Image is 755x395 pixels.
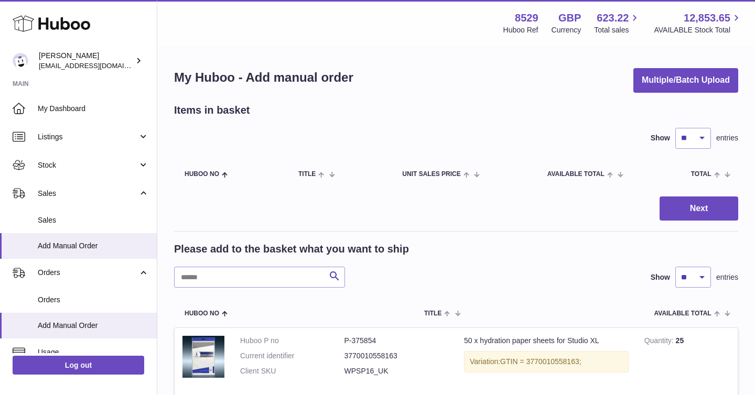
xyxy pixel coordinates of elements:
button: Multiple/Batch Upload [633,68,738,93]
span: Orders [38,295,149,305]
span: Title [298,171,316,178]
span: Huboo no [185,310,219,317]
img: 50 x hydration paper sheets for Studio XL [182,336,224,378]
h2: Items in basket [174,103,250,117]
strong: 8529 [515,11,538,25]
h2: Please add to the basket what you want to ship [174,242,409,256]
dt: Huboo P no [240,336,344,346]
span: Sales [38,215,149,225]
span: Orders [38,268,138,278]
label: Show [651,272,670,282]
a: 12,853.65 AVAILABLE Stock Total [654,11,742,35]
dt: Current identifier [240,351,344,361]
span: Unit Sales Price [402,171,460,178]
span: [EMAIL_ADDRESS][DOMAIN_NAME] [39,61,154,70]
span: Huboo no [185,171,219,178]
span: AVAILABLE Stock Total [654,25,742,35]
a: 623.22 Total sales [594,11,641,35]
dt: Client SKU [240,366,344,376]
span: GTIN = 3770010558163; [500,357,581,366]
span: Add Manual Order [38,241,149,251]
span: Add Manual Order [38,321,149,331]
span: AVAILABLE Total [547,171,605,178]
td: 25 [637,328,738,389]
strong: GBP [558,11,581,25]
div: Currency [552,25,581,35]
span: Total [691,171,711,178]
dd: 3770010558163 [344,351,449,361]
div: Variation: [464,351,629,372]
span: Stock [38,160,138,170]
span: Sales [38,189,138,199]
span: Total sales [594,25,641,35]
span: Usage [38,347,149,357]
img: admin@redgrass.ch [13,53,28,69]
span: My Dashboard [38,104,149,114]
div: Huboo Ref [503,25,538,35]
h1: My Huboo - Add manual order [174,69,353,86]
dd: WPSP16_UK [344,366,449,376]
span: entries [716,133,738,143]
strong: Quantity [644,336,676,347]
span: AVAILABLE Total [654,310,711,317]
span: 12,853.65 [684,11,730,25]
button: Next [660,196,738,221]
span: Title [424,310,441,317]
label: Show [651,133,670,143]
dd: P-375854 [344,336,449,346]
a: Log out [13,356,144,375]
div: [PERSON_NAME] [39,51,133,71]
span: Listings [38,132,138,142]
span: 623.22 [597,11,629,25]
td: 50 x hydration paper sheets for Studio XL [456,328,637,389]
span: entries [716,272,738,282]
